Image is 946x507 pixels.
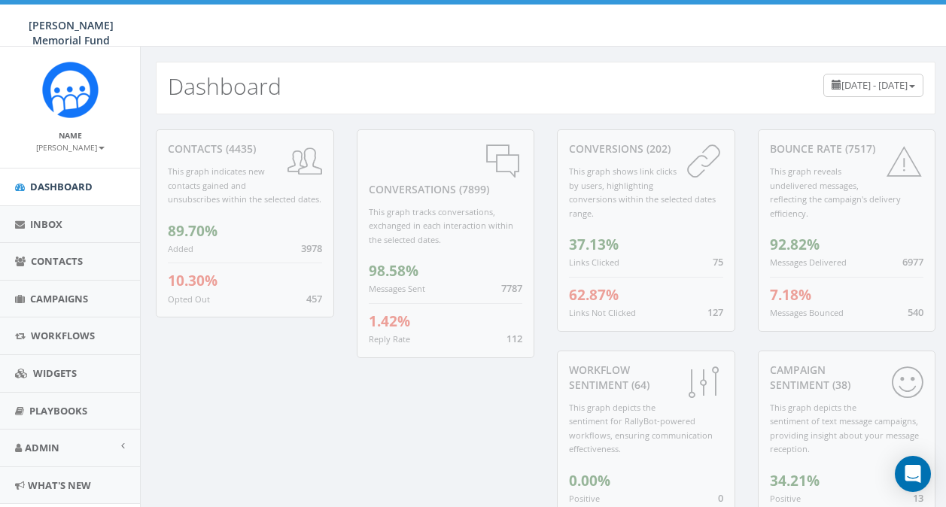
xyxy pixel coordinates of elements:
span: 34.21% [770,471,820,490]
span: (38) [829,378,850,392]
span: (7899) [456,182,489,196]
small: Messages Delivered [770,257,847,268]
span: 0 [718,491,723,505]
small: Links Clicked [569,257,619,268]
span: 98.58% [369,261,418,281]
span: Playbooks [29,404,87,417]
span: Dashboard [30,180,93,193]
span: 7.18% [770,285,811,305]
span: 112 [506,332,522,345]
span: (202) [643,141,671,156]
small: Links Not Clicked [569,307,636,318]
h2: Dashboard [168,74,281,99]
span: Inbox [30,217,62,231]
span: 0.00% [569,471,610,490]
span: 127 [707,305,723,319]
small: This graph reveals undelivered messages, reflecting the campaign's delivery efficiency. [770,165,901,219]
small: This graph shows link clicks by users, highlighting conversions within the selected dates range. [569,165,716,219]
small: This graph tracks conversations, exchanged in each interaction within the selected dates. [369,206,513,245]
span: What's New [28,478,91,492]
span: 7787 [501,281,522,295]
span: 10.30% [168,271,217,290]
span: (7517) [842,141,875,156]
span: 6977 [902,255,923,269]
img: Rally_Corp_Icon.png [42,62,99,118]
span: Widgets [33,366,77,380]
span: (64) [628,378,649,392]
small: Positive [569,493,600,504]
span: Campaigns [30,292,88,305]
small: Messages Bounced [770,307,844,318]
div: Open Intercom Messenger [895,456,931,492]
div: Campaign Sentiment [770,363,924,393]
small: This graph depicts the sentiment of text message campaigns, providing insight about your message ... [770,402,919,455]
span: 1.42% [369,311,410,331]
span: Workflows [31,329,95,342]
small: This graph depicts the sentiment for RallyBot-powered workflows, ensuring communication effective... [569,402,713,455]
div: conversations [369,141,523,197]
span: Contacts [31,254,83,268]
div: Bounce Rate [770,141,924,156]
span: 457 [306,292,322,305]
span: 75 [713,255,723,269]
span: 62.87% [569,285,619,305]
small: [PERSON_NAME] [36,142,105,153]
span: 3978 [301,241,322,255]
span: 37.13% [569,235,619,254]
div: conversions [569,141,723,156]
a: [PERSON_NAME] [36,140,105,153]
span: 92.82% [770,235,820,254]
small: Name [59,130,82,141]
span: Admin [25,441,59,454]
div: Workflow Sentiment [569,363,723,393]
small: Reply Rate [369,333,410,345]
small: Added [168,243,193,254]
div: contacts [168,141,322,156]
small: This graph indicates new contacts gained and unsubscribes within the selected dates. [168,165,321,205]
small: Messages Sent [369,283,425,294]
span: [DATE] - [DATE] [841,78,908,92]
span: [PERSON_NAME] Memorial Fund [29,18,114,47]
span: 13 [913,491,923,505]
span: 89.70% [168,221,217,241]
small: Opted Out [168,293,210,305]
span: 540 [908,305,923,319]
span: (4435) [223,141,256,156]
small: Positive [770,493,801,504]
